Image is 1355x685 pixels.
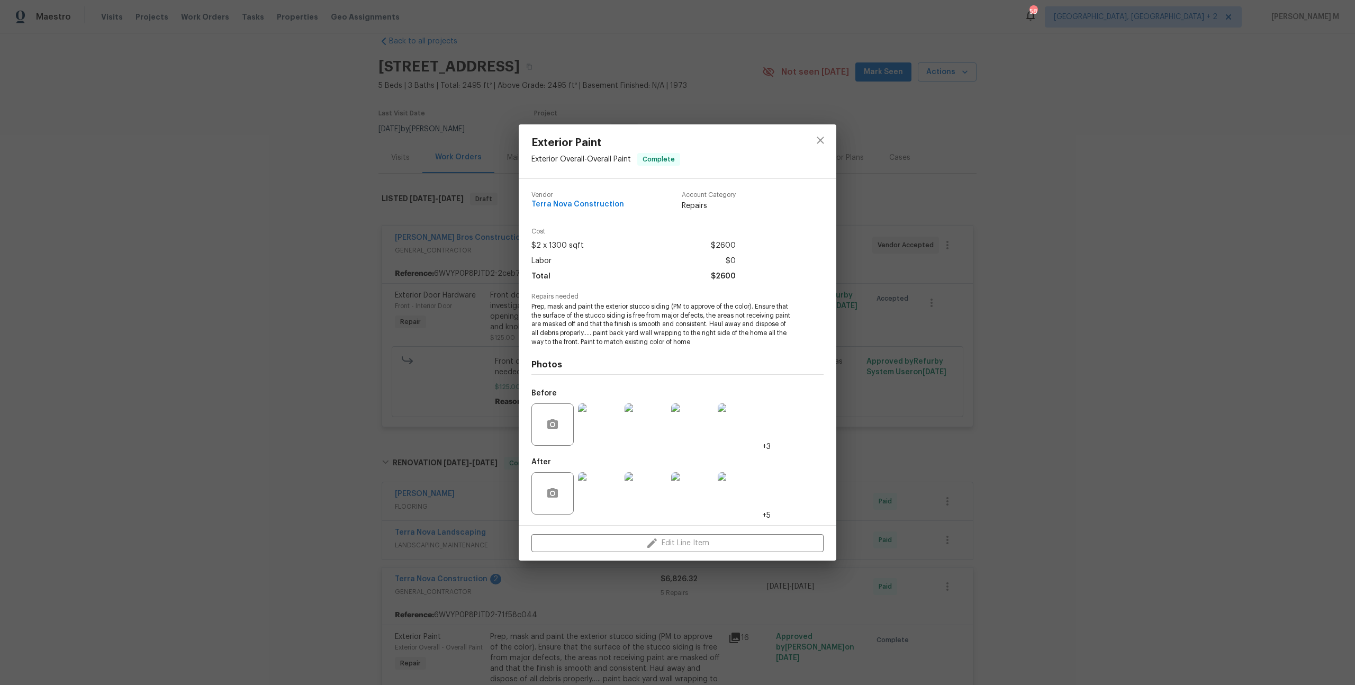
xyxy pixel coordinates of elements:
span: Repairs [682,201,736,211]
span: Account Category [682,192,736,199]
h5: Before [531,390,557,397]
span: Complete [638,154,679,165]
div: 58 [1029,6,1037,17]
span: +3 [762,441,771,452]
h4: Photos [531,359,824,370]
span: Labor [531,254,552,269]
h5: After [531,458,551,466]
span: Exterior Paint [531,137,680,149]
span: Total [531,269,550,284]
span: $0 [726,254,736,269]
span: +5 [762,510,771,521]
span: $2600 [711,238,736,254]
span: Vendor [531,192,624,199]
span: Cost [531,228,736,235]
span: Repairs needed [531,293,824,300]
span: Prep, mask and paint the exterior stucco siding (PM to approve of the color). Ensure that the sur... [531,302,794,347]
button: close [808,128,833,153]
span: Terra Nova Construction [531,201,624,209]
span: $2 x 1300 sqft [531,238,584,254]
span: $2600 [711,269,736,284]
span: Exterior Overall - Overall Paint [531,155,631,163]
